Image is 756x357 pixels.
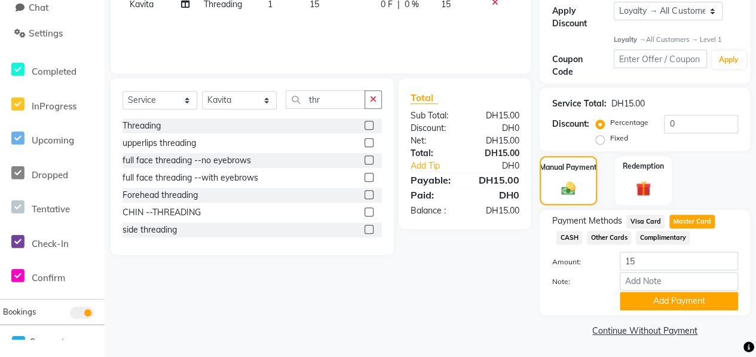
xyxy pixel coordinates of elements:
div: Payable: [402,173,465,187]
span: Payment Methods [552,215,622,227]
div: DH15.00 [465,135,528,147]
a: Add Tip [402,160,475,172]
span: Completed [32,66,76,77]
label: Amount: [543,257,611,267]
span: Chat [29,2,48,13]
span: Visa Card [626,215,665,228]
div: side threading [123,224,177,236]
div: Coupon Code [552,53,614,78]
label: Fixed [610,133,628,144]
span: InProgress [32,100,76,112]
div: DH0 [465,188,528,202]
div: CHIN --THREADING [123,206,201,219]
label: Note: [543,276,611,287]
span: Check-In [32,238,69,249]
div: Balance : [402,205,465,217]
div: full face threading --no eyebrows [123,154,251,167]
a: Continue Without Payment [542,325,748,337]
span: Tentative [32,203,70,215]
strong: Loyalty → [614,35,645,44]
span: Confirm [32,272,65,283]
div: Discount: [552,118,589,130]
img: _gift.svg [631,179,656,198]
div: full face threading --with eyebrows [123,172,258,184]
div: DH15.00 [465,109,528,122]
input: Enter Offer / Coupon Code [614,50,707,68]
span: Master Card [669,215,715,228]
span: Total [411,91,438,104]
div: Net: [402,135,465,147]
span: Settings [29,28,63,39]
div: All Customers → Level 1 [614,35,738,45]
div: Forehead threading [123,189,198,202]
div: upperlips threading [123,137,196,149]
button: Apply [712,51,746,69]
div: Paid: [402,188,465,202]
div: DH0 [465,122,528,135]
label: Manual Payment [540,162,597,173]
span: Complimentary [636,231,690,245]
div: DH0 [475,160,528,172]
div: Service Total: [552,97,606,110]
span: Upcoming [32,135,74,146]
span: Segments [30,336,69,349]
input: Search or Scan [286,90,365,109]
span: Other Cards [587,231,631,245]
div: DH15.00 [465,147,528,160]
div: DH15.00 [465,205,528,217]
div: Apply Discount [552,5,614,30]
span: Dropped [32,169,68,181]
span: Bookings [3,307,36,316]
a: Chat [3,1,102,15]
img: _cash.svg [557,180,580,196]
label: Percentage [610,117,648,128]
button: Add Payment [620,292,738,310]
div: Sub Total: [402,109,465,122]
input: Add Note [620,272,738,291]
span: CASH [556,231,582,245]
input: Amount [620,252,738,270]
a: Settings [3,27,102,41]
div: Threading [123,120,161,132]
label: Redemption [623,161,664,172]
div: Discount: [402,122,465,135]
div: DH15.00 [465,173,528,187]
div: DH15.00 [611,97,644,110]
div: Total: [402,147,465,160]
